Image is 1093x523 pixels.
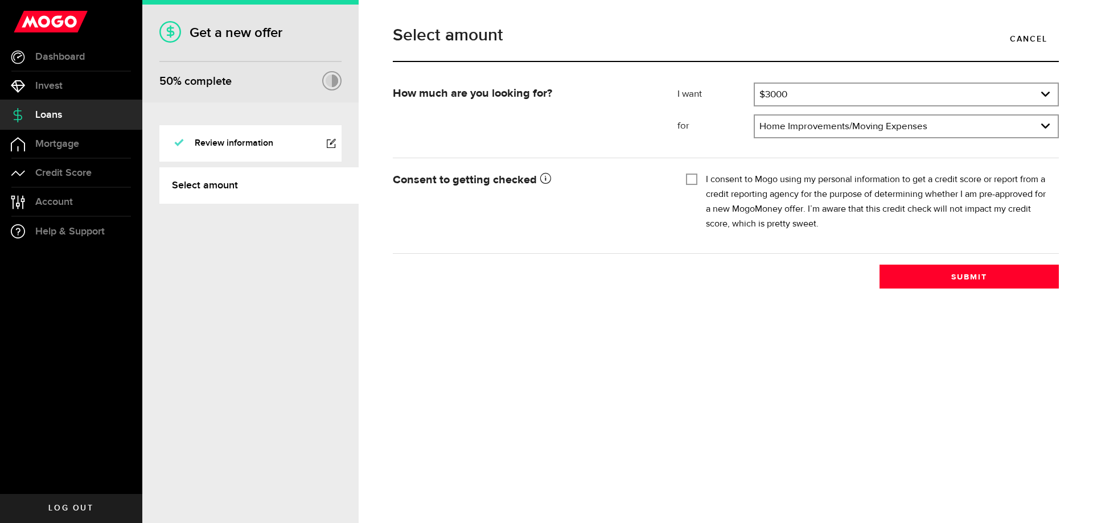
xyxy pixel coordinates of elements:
[706,172,1050,232] label: I consent to Mogo using my personal information to get a credit score or report from a credit rep...
[35,139,79,149] span: Mortgage
[393,27,1059,44] h1: Select amount
[999,27,1059,51] a: Cancel
[880,265,1059,289] button: Submit
[35,52,85,62] span: Dashboard
[35,81,63,91] span: Invest
[677,88,754,101] label: I want
[755,116,1058,137] a: expand select
[159,125,342,162] a: Review information
[686,172,697,184] input: I consent to Mogo using my personal information to get a credit score or report from a credit rep...
[159,24,342,41] h1: Get a new offer
[677,120,754,133] label: for
[35,197,73,207] span: Account
[393,174,551,186] strong: Consent to getting checked
[159,167,359,204] a: Select amount
[159,71,232,92] div: % complete
[35,168,92,178] span: Credit Score
[159,75,173,88] span: 50
[393,88,552,99] strong: How much are you looking for?
[35,110,62,120] span: Loans
[755,84,1058,105] a: expand select
[9,5,43,39] button: Open LiveChat chat widget
[35,227,105,237] span: Help & Support
[48,504,93,512] span: Log out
